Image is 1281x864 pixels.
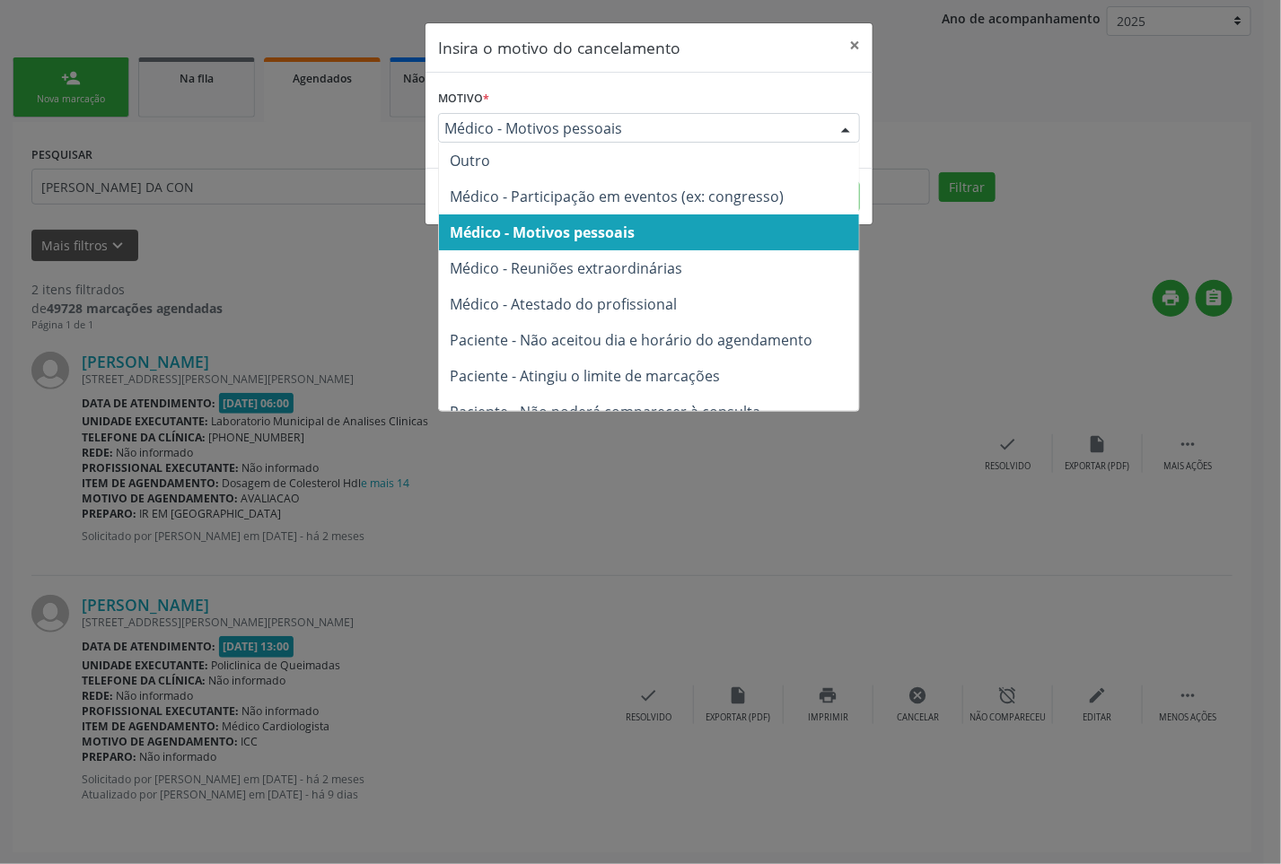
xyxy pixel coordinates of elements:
span: Paciente - Não aceitou dia e horário do agendamento [450,330,812,350]
span: Médico - Reuniões extraordinárias [450,258,682,278]
button: Close [837,23,873,67]
span: Médico - Participação em eventos (ex: congresso) [450,187,784,206]
h5: Insira o motivo do cancelamento [438,36,680,59]
span: Outro [450,151,490,170]
span: Médico - Motivos pessoais [450,223,635,242]
span: Paciente - Não poderá comparecer à consulta [450,402,760,422]
span: Paciente - Atingiu o limite de marcações [450,366,720,386]
span: Médico - Atestado do profissional [450,294,677,314]
label: Motivo [438,85,489,113]
span: Médico - Motivos pessoais [444,119,823,137]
